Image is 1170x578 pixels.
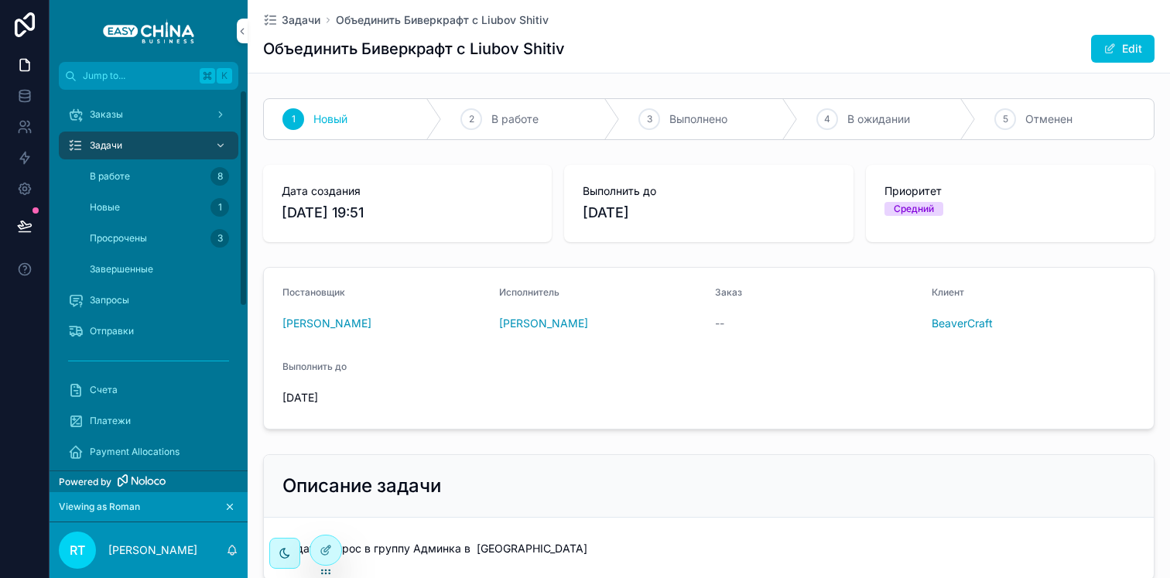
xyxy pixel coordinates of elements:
[282,316,371,331] a: [PERSON_NAME]
[932,316,993,331] a: BeaverCraft
[83,70,193,82] span: Jump to...
[282,361,347,372] span: Выполнить до
[282,12,320,28] span: Задачи
[59,438,238,466] a: Payment Allocations
[90,201,120,214] span: Новые
[77,162,238,190] a: В работе8
[282,541,1135,556] span: Подать запрос в группу Админка в [GEOGRAPHIC_DATA]
[647,113,652,125] span: 3
[59,376,238,404] a: Счета
[90,232,147,245] span: Просрочены
[1091,35,1155,63] button: Edit
[90,170,130,183] span: В работе
[932,286,964,298] span: Клиент
[90,139,122,152] span: Задачи
[59,501,140,513] span: Viewing as Roman
[715,316,724,331] span: --
[282,390,487,405] span: [DATE]
[77,255,238,283] a: Завершенные
[263,38,565,60] h1: Объединить Биверкрафт с Liubov Shitiv
[77,224,238,252] a: Просрочены3
[210,167,229,186] div: 8
[90,446,180,458] span: Payment Allocations
[282,474,441,498] h2: Описание задачи
[1003,113,1008,125] span: 5
[77,193,238,221] a: Новые1
[499,316,588,331] a: [PERSON_NAME]
[59,476,111,488] span: Powered by
[282,286,345,298] span: Постановщик
[210,198,229,217] div: 1
[583,183,834,199] span: Выполнить до
[218,70,231,82] span: K
[491,111,539,127] span: В работе
[847,111,910,127] span: В ожидании
[894,202,934,216] div: Средний
[103,19,194,43] img: App logo
[715,286,742,298] span: Заказ
[90,325,134,337] span: Отправки
[59,101,238,128] a: Заказы
[59,286,238,314] a: Запросы
[59,132,238,159] a: Задачи
[50,90,248,470] div: scrollable content
[336,12,549,28] a: Объединить Биверкрафт с Liubov Shitiv
[669,111,727,127] span: Выполнено
[50,470,248,492] a: Powered by
[90,294,129,306] span: Запросы
[1025,111,1072,127] span: Отменен
[90,384,118,396] span: Счета
[90,415,131,427] span: Платежи
[469,113,474,125] span: 2
[313,111,347,127] span: Новый
[210,229,229,248] div: 3
[884,183,1136,199] span: Приоритет
[824,113,830,125] span: 4
[108,542,197,558] p: [PERSON_NAME]
[583,202,834,224] span: [DATE]
[282,183,533,199] span: Дата создания
[90,263,153,275] span: Завершенные
[59,317,238,345] a: Отправки
[59,407,238,435] a: Платежи
[282,202,533,224] span: [DATE] 19:51
[499,286,559,298] span: Исполнитель
[292,113,296,125] span: 1
[263,12,320,28] a: Задачи
[90,108,123,121] span: Заказы
[70,541,85,559] span: RT
[59,62,238,90] button: Jump to...K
